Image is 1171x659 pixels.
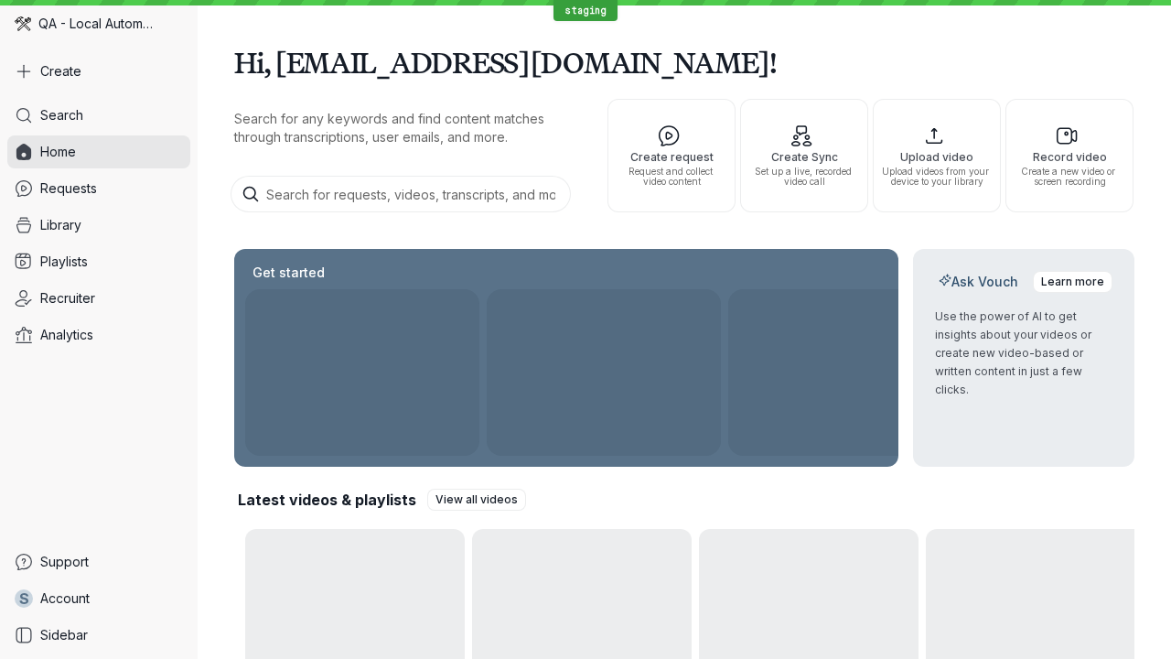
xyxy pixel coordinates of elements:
[40,326,93,344] span: Analytics
[238,490,416,510] h2: Latest videos & playlists
[40,216,81,234] span: Library
[935,308,1112,399] p: Use the power of AI to get insights about your videos or create new video-based or written conten...
[7,619,190,652] a: Sidebar
[7,546,190,578] a: Support
[616,167,727,187] span: Request and collect video content
[40,143,76,161] span: Home
[249,264,328,282] h2: Get started
[427,489,526,511] a: View all videos
[881,151,993,163] span: Upload video
[40,179,97,198] span: Requests
[40,253,88,271] span: Playlists
[740,99,868,212] button: Create SyncSet up a live, recorded video call
[7,99,190,132] a: Search
[881,167,993,187] span: Upload videos from your device to your library
[40,106,83,124] span: Search
[1014,151,1125,163] span: Record video
[7,55,190,88] button: Create
[19,589,29,608] span: s
[7,582,190,615] a: sAccount
[7,319,190,351] a: Analytics
[231,176,571,212] input: Search for requests, videos, transcripts, and more...
[38,15,156,33] span: QA - Local Automation
[1033,271,1112,293] a: Learn more
[607,99,736,212] button: Create requestRequest and collect video content
[40,589,90,608] span: Account
[7,7,190,40] div: QA - Local Automation
[7,135,190,168] a: Home
[748,151,860,163] span: Create Sync
[616,151,727,163] span: Create request
[1014,167,1125,187] span: Create a new video or screen recording
[1041,273,1104,291] span: Learn more
[748,167,860,187] span: Set up a live, recorded video call
[40,626,88,644] span: Sidebar
[15,16,31,32] img: QA - Local Automation avatar
[234,37,1134,88] h1: Hi, [EMAIL_ADDRESS][DOMAIN_NAME]!
[234,110,575,146] p: Search for any keywords and find content matches through transcriptions, user emails, and more.
[1005,99,1133,212] button: Record videoCreate a new video or screen recording
[7,172,190,205] a: Requests
[40,553,89,571] span: Support
[40,289,95,308] span: Recruiter
[435,491,518,509] span: View all videos
[7,209,190,242] a: Library
[7,245,190,278] a: Playlists
[935,273,1022,291] h2: Ask Vouch
[40,62,81,81] span: Create
[7,282,190,315] a: Recruiter
[873,99,1001,212] button: Upload videoUpload videos from your device to your library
